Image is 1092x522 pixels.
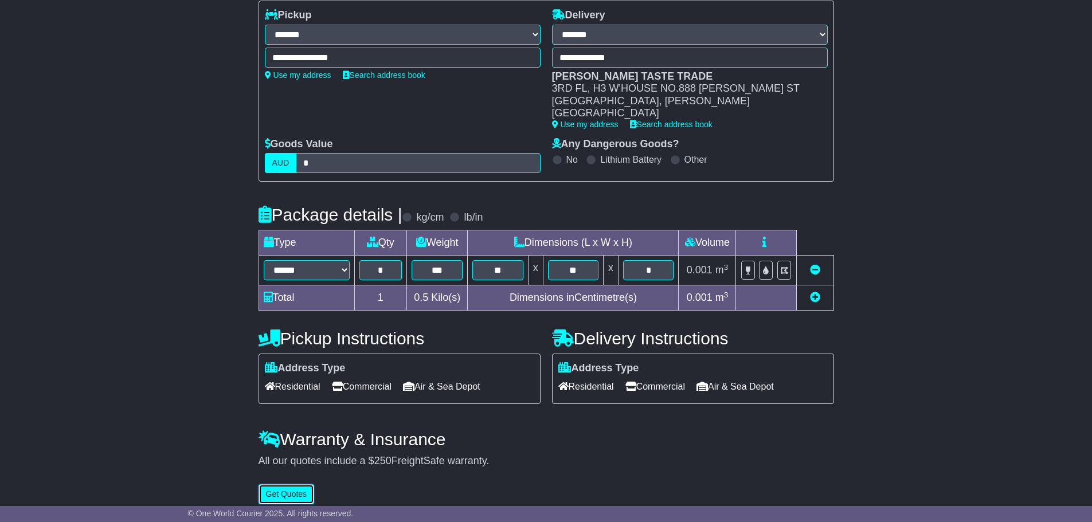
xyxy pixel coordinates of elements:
[724,291,729,299] sup: 3
[552,138,679,151] label: Any Dangerous Goods?
[259,455,834,468] div: All our quotes include a $ FreightSafe warranty.
[332,378,392,395] span: Commercial
[354,285,407,311] td: 1
[687,264,713,276] span: 0.001
[679,230,736,256] td: Volume
[552,95,816,120] div: [GEOGRAPHIC_DATA], [PERSON_NAME][GEOGRAPHIC_DATA]
[374,455,392,466] span: 250
[558,378,614,395] span: Residential
[464,211,483,224] label: lb/in
[259,230,354,256] td: Type
[566,154,578,165] label: No
[259,285,354,311] td: Total
[600,154,662,165] label: Lithium Battery
[715,292,729,303] span: m
[552,9,605,22] label: Delivery
[604,256,619,285] td: x
[724,263,729,272] sup: 3
[407,230,468,256] td: Weight
[684,154,707,165] label: Other
[407,285,468,311] td: Kilo(s)
[188,509,354,518] span: © One World Courier 2025. All rights reserved.
[265,70,331,80] a: Use my address
[558,362,639,375] label: Address Type
[259,329,541,348] h4: Pickup Instructions
[259,484,315,504] button: Get Quotes
[468,285,679,311] td: Dimensions in Centimetre(s)
[696,378,774,395] span: Air & Sea Depot
[810,292,820,303] a: Add new item
[810,264,820,276] a: Remove this item
[265,378,320,395] span: Residential
[265,362,346,375] label: Address Type
[630,120,713,129] a: Search address book
[265,153,297,173] label: AUD
[625,378,685,395] span: Commercial
[552,70,816,83] div: [PERSON_NAME] TASTE TRADE
[552,329,834,348] h4: Delivery Instructions
[416,211,444,224] label: kg/cm
[552,120,619,129] a: Use my address
[259,205,402,224] h4: Package details |
[354,230,407,256] td: Qty
[265,138,333,151] label: Goods Value
[343,70,425,80] a: Search address book
[265,9,312,22] label: Pickup
[552,83,816,95] div: 3RD FL, H3 W'HOUSE NO.888 [PERSON_NAME] ST
[259,430,834,449] h4: Warranty & Insurance
[414,292,428,303] span: 0.5
[403,378,480,395] span: Air & Sea Depot
[528,256,543,285] td: x
[468,230,679,256] td: Dimensions (L x W x H)
[687,292,713,303] span: 0.001
[715,264,729,276] span: m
